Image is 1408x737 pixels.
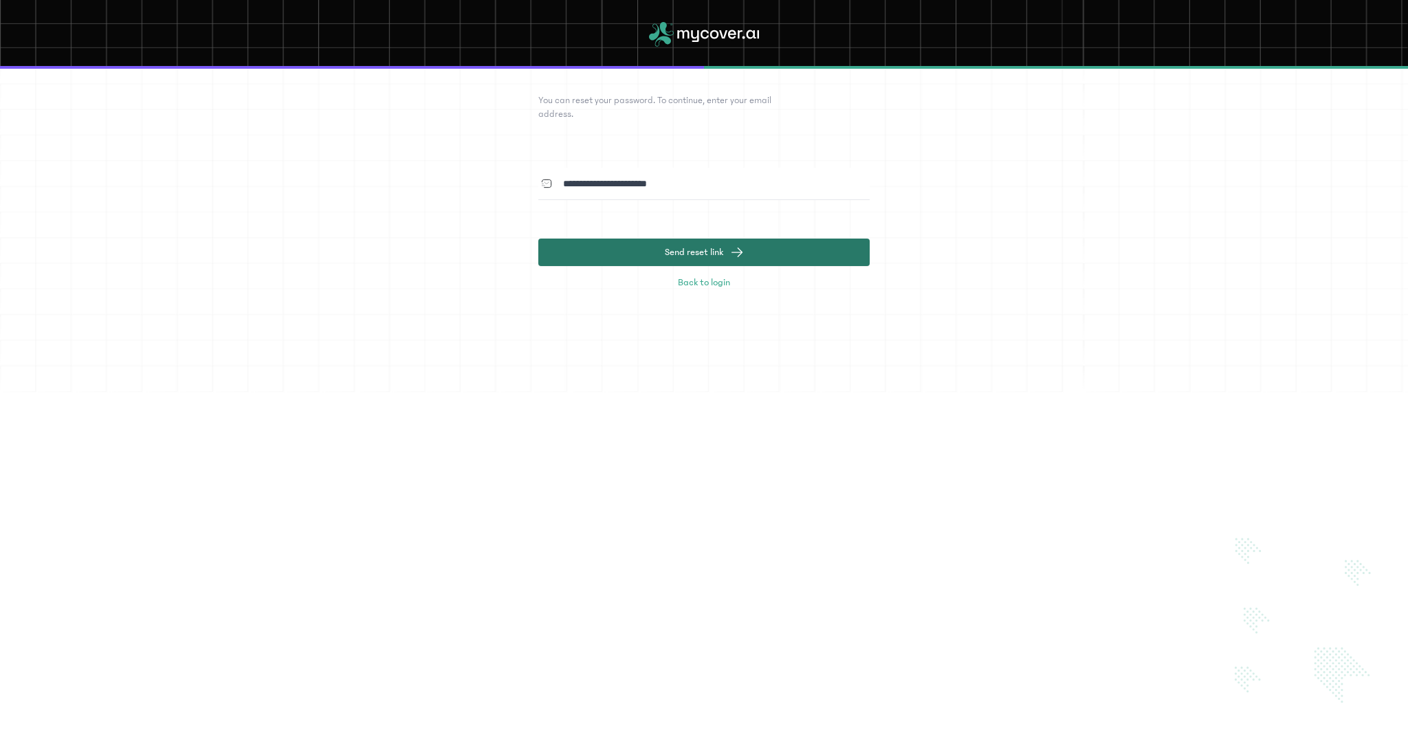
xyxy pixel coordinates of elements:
span: Back to login [678,276,730,289]
p: You can reset your password. To continue, enter your email address. [538,93,800,121]
span: Send reset link [665,245,723,259]
a: Back to login [671,272,737,294]
button: Send reset link [538,239,870,266]
img: chevrons [1229,512,1408,737]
